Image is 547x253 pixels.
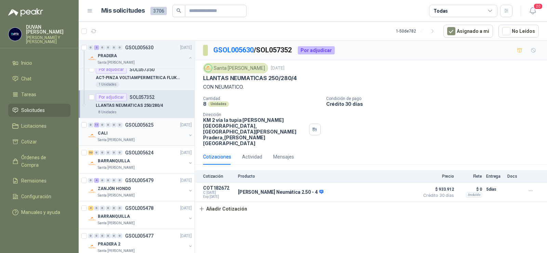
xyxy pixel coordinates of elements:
a: 0 11 0 0 0 0 GSOL005625[DATE] Company LogoCALISanta [PERSON_NAME] [88,121,193,143]
a: Cotizar [8,135,70,148]
a: Órdenes de Compra [8,151,70,172]
a: Remisiones [8,174,70,187]
div: Unidades [208,101,229,107]
img: Company Logo [88,54,96,63]
p: Santa [PERSON_NAME] [98,137,135,143]
button: 20 [526,5,539,17]
p: Santa [PERSON_NAME] [98,193,135,198]
div: 0 [106,178,111,183]
p: KM 2 vía la tupia [PERSON_NAME][GEOGRAPHIC_DATA], [GEOGRAPHIC_DATA][PERSON_NAME] Pradera , [PERSO... [203,117,306,146]
p: BARRANQUILLA [98,158,130,164]
p: [DATE] [180,233,192,239]
a: 53 0 0 0 0 0 GSOL005624[DATE] Company LogoBARRANQUILLASanta [PERSON_NAME] [88,149,193,170]
div: 0 [117,206,122,211]
a: Por adjudicarSOL057350ACT-PINZA VOLTIAMPERIMETRICA FLUKE 400 A1 Unidades [79,63,195,90]
div: 2 [94,45,99,50]
p: / SOL057352 [213,45,292,55]
div: 0 [94,206,99,211]
div: Por adjudicar [298,46,335,54]
button: Asignado a mi [443,25,493,38]
span: Órdenes de Compra [21,154,64,169]
button: No Leídos [498,25,539,38]
p: [DATE] [180,122,192,128]
div: 11 [94,123,99,127]
button: Añadir Cotización [195,202,251,216]
div: 0 [100,206,105,211]
p: Precio [420,174,454,179]
div: 4 [88,206,93,211]
span: C: [DATE] [203,191,234,195]
span: Inicio [21,59,32,67]
img: Company Logo [88,243,96,251]
p: ACT-PINZA VOLTIAMPERIMETRICA FLUKE 400 A [96,75,181,81]
div: 0 [111,206,117,211]
div: 0 [100,150,105,155]
a: GSOL005630 [213,46,254,54]
a: Tareas [8,88,70,101]
div: 0 [106,123,111,127]
p: GSOL005624 [125,150,154,155]
img: Company Logo [88,215,96,223]
p: Cantidad [203,96,321,101]
div: Cotizaciones [203,153,231,161]
p: CON NEUMATICO. [203,83,539,91]
p: PRADERA [98,53,117,59]
div: 0 [117,150,122,155]
p: SOL057350 [130,67,155,72]
a: Por adjudicarSOL057352LLANTAS NEUMATICAS 250/280/48 Unidades [79,90,195,118]
p: Santa [PERSON_NAME] [98,60,135,65]
span: Licitaciones [21,122,46,130]
div: 0 [100,233,105,238]
a: Solicitudes [8,104,70,117]
p: Flete [458,174,482,179]
p: Entrega [486,174,503,179]
img: Company Logo [204,64,212,72]
div: 0 [111,45,117,50]
div: Incluido [466,192,482,198]
div: 0 [100,45,105,50]
span: Solicitudes [21,106,45,114]
a: Chat [8,72,70,85]
div: 0 [111,123,117,127]
p: [PERSON_NAME] Neumática 2.50 - 4 [238,189,323,195]
a: Manuales y ayuda [8,206,70,219]
div: 0 [100,178,105,183]
span: Chat [21,75,31,83]
div: Actividad [242,153,262,161]
p: CALI [98,130,108,137]
div: Por adjudicar [96,93,127,101]
span: Configuración [21,193,51,200]
div: 0 [111,233,117,238]
a: 0 4 0 0 0 0 GSOL005479[DATE] Company LogoZANJÓN HONDOSanta [PERSON_NAME] [88,176,193,198]
div: 0 [100,123,105,127]
p: Docs [507,174,521,179]
p: Santa [PERSON_NAME] [98,220,135,226]
p: COT182672 [203,185,234,191]
a: Configuración [8,190,70,203]
p: [DATE] [180,205,192,212]
p: [DATE] [180,45,192,51]
p: ZANJÓN HONDO [98,186,131,192]
div: 0 [106,45,111,50]
div: 0 [106,206,111,211]
div: 0 [117,233,122,238]
div: 0 [106,150,111,155]
p: LLANTAS NEUMATICAS 250/280/4 [203,75,297,82]
p: [DATE] [180,150,192,156]
p: GSOL005479 [125,178,154,183]
a: Licitaciones [8,119,70,132]
img: Company Logo [88,187,96,195]
p: [DATE] [180,177,192,184]
p: Santa [PERSON_NAME] [98,165,135,170]
span: Exp: [DATE] [203,195,234,199]
span: Manuales y ayuda [21,208,60,216]
a: 0 2 0 0 0 0 GSOL005630[DATE] Company LogoPRADERASanta [PERSON_NAME] [88,43,193,65]
span: Crédito 30 días [420,193,454,198]
p: [PERSON_NAME] Y [PERSON_NAME] [26,36,70,44]
div: 0 [88,178,93,183]
div: 0 [117,45,122,50]
div: 0 [94,233,99,238]
div: 0 [111,150,117,155]
div: Por adjudicar [96,65,127,74]
span: search [176,8,181,13]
